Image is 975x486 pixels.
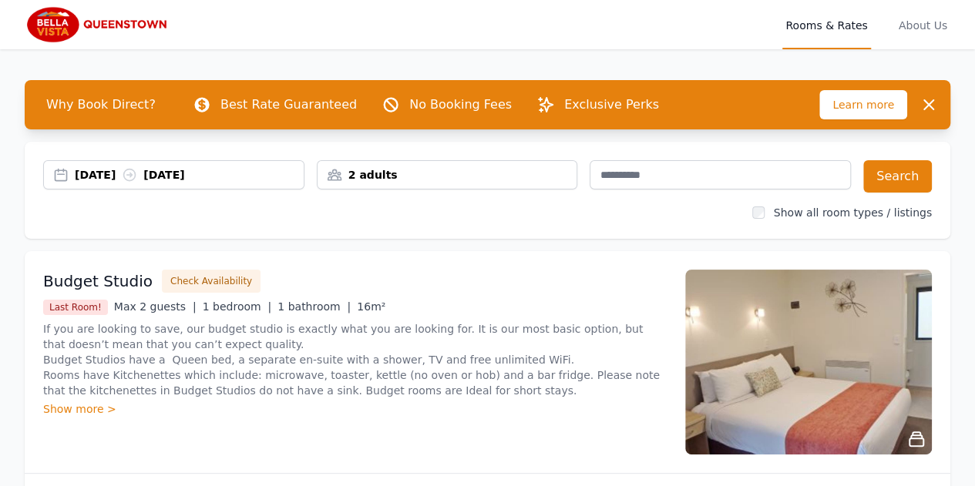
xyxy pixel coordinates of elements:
label: Show all room types / listings [774,206,932,219]
span: 1 bathroom | [277,300,351,313]
span: 1 bedroom | [203,300,272,313]
span: Why Book Direct? [34,89,168,120]
span: Learn more [819,90,907,119]
div: Show more > [43,401,667,417]
p: Exclusive Perks [564,96,659,114]
span: 16m² [357,300,385,313]
div: 2 adults [318,167,577,183]
h3: Budget Studio [43,270,153,292]
p: If you are looking to save, our budget studio is exactly what you are looking for. It is our most... [43,321,667,398]
span: Max 2 guests | [114,300,197,313]
div: [DATE] [DATE] [75,167,304,183]
p: No Booking Fees [409,96,512,114]
img: Bella Vista Queenstown [25,6,173,43]
button: Check Availability [162,270,261,293]
span: Last Room! [43,300,108,315]
button: Search [863,160,932,193]
p: Best Rate Guaranteed [220,96,357,114]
